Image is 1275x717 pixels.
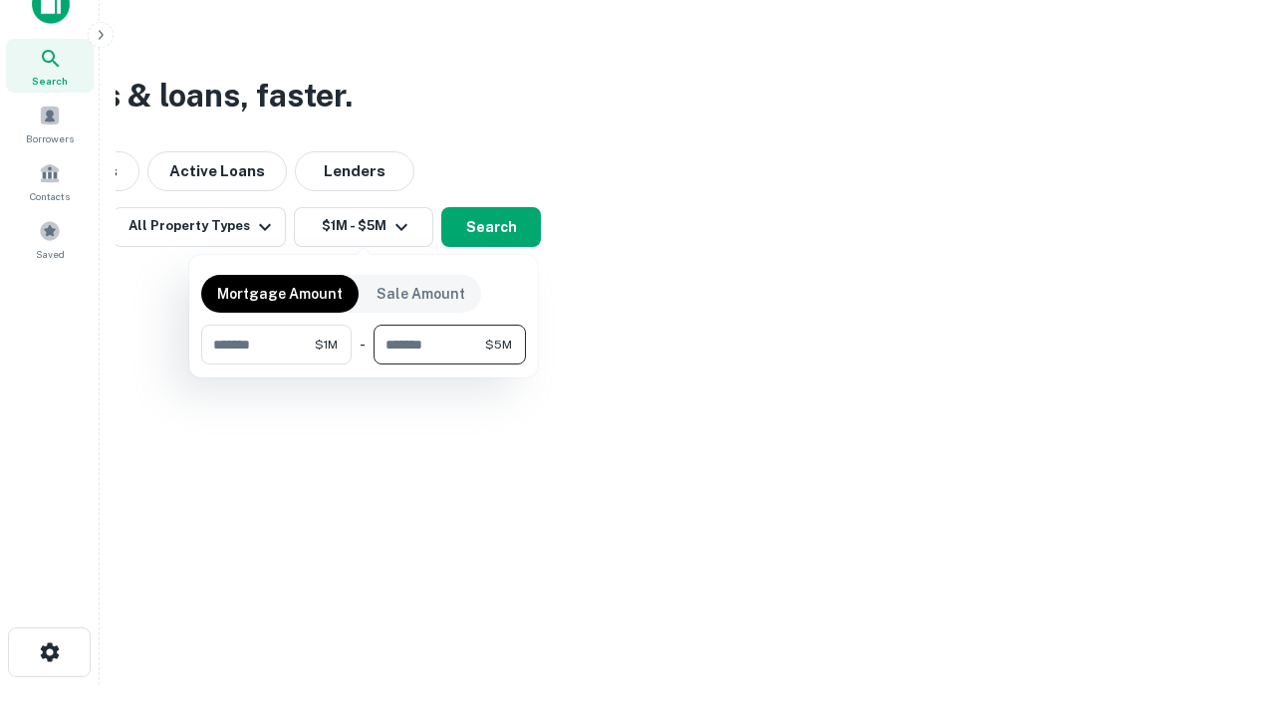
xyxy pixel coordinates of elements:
[1175,558,1275,653] iframe: Chat Widget
[315,336,338,354] span: $1M
[485,336,512,354] span: $5M
[377,283,465,305] p: Sale Amount
[217,283,343,305] p: Mortgage Amount
[360,325,366,364] div: -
